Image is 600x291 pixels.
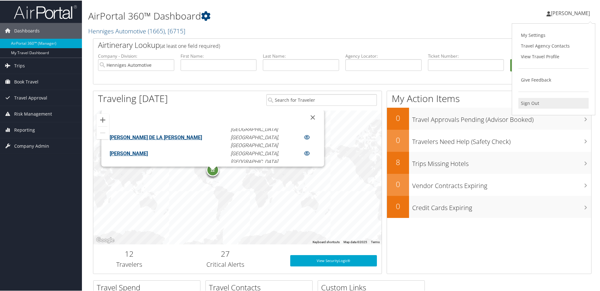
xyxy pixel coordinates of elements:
h3: Travelers Need Help (Safety Check) [412,134,591,145]
h2: 27 [170,248,281,259]
button: Close [305,109,320,124]
a: 0Credit Cards Expiring [387,195,591,217]
label: Last Name: [263,52,339,59]
label: First Name: [181,52,257,59]
div: 12 [206,163,219,176]
a: [PERSON_NAME] [546,3,596,22]
span: Company Admin [14,138,49,153]
button: Zoom out [96,126,109,139]
em: [GEOGRAPHIC_DATA], [GEOGRAPHIC_DATA] [231,134,279,148]
span: Risk Management [14,106,52,121]
a: Henniges Automotive [88,26,185,35]
h2: 0 [387,178,409,189]
h3: Critical Alerts [170,260,281,268]
h1: AirPortal 360™ Dashboard [88,9,427,22]
h3: Travel Approvals Pending (Advisor Booked) [412,111,591,123]
span: Travel Approval [14,89,47,105]
label: Company - Division: [98,52,174,59]
a: Travel Agency Contacts [518,40,589,51]
button: Search [510,59,586,71]
a: View SecurityLogic® [290,254,377,266]
span: , [ 6715 ] [165,26,185,35]
img: airportal-logo.png [14,4,77,19]
a: Terms (opens in new tab) [371,240,380,243]
h2: Airtinerary Lookup [98,39,545,50]
a: 0Travelers Need Help (Safety Check) [387,129,591,151]
a: View Travel Profile [518,51,589,61]
em: [US_STATE][GEOGRAPHIC_DATA], [GEOGRAPHIC_DATA] [231,110,279,132]
h3: Credit Cards Expiring [412,200,591,212]
h3: Travelers [98,260,161,268]
span: Reporting [14,122,35,137]
img: Google [95,236,116,244]
a: [PERSON_NAME] DE LA [PERSON_NAME] [110,134,202,140]
a: 8Trips Missing Hotels [387,151,591,173]
span: Dashboards [14,22,40,38]
h2: 0 [387,112,409,123]
h3: Vendor Contracts Expiring [412,178,591,190]
button: Keyboard shortcuts [313,239,340,244]
a: [PERSON_NAME] [110,150,148,156]
span: Trips [14,57,25,73]
h1: My Action Items [387,91,591,105]
label: Ticket Number: [428,52,504,59]
a: My Settings [518,29,589,40]
a: 0Vendor Contracts Expiring [387,173,591,195]
label: Agency Locator: [345,52,422,59]
button: Zoom in [96,113,109,126]
em: [GEOGRAPHIC_DATA], [GEOGRAPHIC_DATA] [231,150,279,164]
input: Search for Traveler [266,94,377,105]
span: Book Travel [14,73,38,89]
h1: Traveling [DATE] [98,91,168,105]
a: 0Travel Approvals Pending (Advisor Booked) [387,107,591,129]
h3: Trips Missing Hotels [412,156,591,168]
h2: 12 [98,248,161,259]
a: Sign Out [518,97,589,108]
a: Open this area in Google Maps (opens a new window) [95,236,116,244]
a: Give Feedback [518,74,589,85]
h2: 0 [387,200,409,211]
span: Map data ©2025 [343,240,367,243]
span: ( 1665 ) [148,26,165,35]
h2: 8 [387,156,409,167]
h2: 0 [387,134,409,145]
span: (at least one field required) [160,42,220,49]
span: [PERSON_NAME] [551,9,590,16]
